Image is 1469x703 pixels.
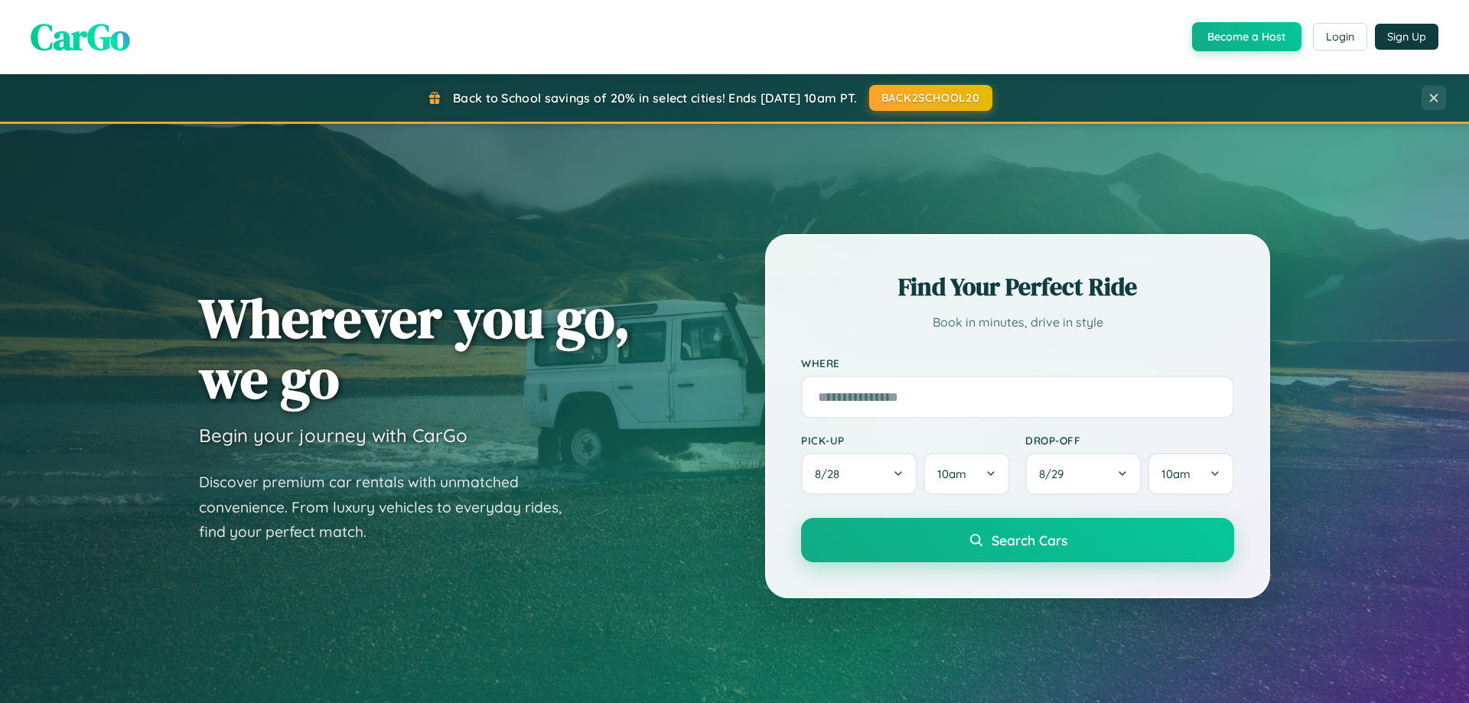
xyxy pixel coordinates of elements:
button: 8/28 [801,453,917,495]
h3: Begin your journey with CarGo [199,424,467,447]
span: 8 / 29 [1039,467,1071,481]
label: Drop-off [1025,434,1234,447]
label: Where [801,356,1234,369]
p: Discover premium car rentals with unmatched convenience. From luxury vehicles to everyday rides, ... [199,470,581,545]
button: Sign Up [1375,24,1438,50]
button: 10am [923,453,1010,495]
span: 8 / 28 [815,467,847,481]
span: 10am [1161,467,1191,481]
p: Book in minutes, drive in style [801,311,1234,334]
button: 10am [1148,453,1234,495]
button: 8/29 [1025,453,1142,495]
span: CarGo [31,11,130,62]
label: Pick-up [801,434,1010,447]
button: Search Cars [801,518,1234,562]
h2: Find Your Perfect Ride [801,270,1234,304]
button: BACK2SCHOOL20 [869,85,992,111]
span: Back to School savings of 20% in select cities! Ends [DATE] 10am PT. [453,90,857,106]
h1: Wherever you go, we go [199,288,630,408]
button: Login [1313,23,1367,50]
button: Become a Host [1192,22,1301,51]
span: 10am [937,467,966,481]
span: Search Cars [992,532,1067,548]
